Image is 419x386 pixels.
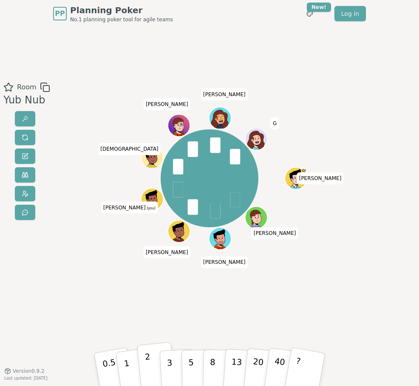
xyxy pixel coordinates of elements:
[3,92,50,108] div: Yub Nub
[15,149,35,164] button: Change name
[15,111,35,126] button: Reveal votes
[271,117,279,129] span: Click to change your name
[17,82,37,92] span: Room
[15,205,35,220] button: Send feedback
[144,246,190,258] span: Click to change your name
[301,168,306,173] span: Maanya is the host
[302,6,317,21] button: New!
[15,186,35,201] button: Change avatar
[4,368,45,375] button: Version0.9.2
[3,82,14,92] button: Add as favourite
[70,16,173,23] span: No.1 planning poker tool for agile teams
[55,9,65,19] span: PP
[201,256,248,268] span: Click to change your name
[201,88,248,100] span: Click to change your name
[297,172,344,184] span: Click to change your name
[144,98,190,110] span: Click to change your name
[101,201,158,213] span: Click to change your name
[98,143,160,155] span: Click to change your name
[334,6,366,21] a: Log in
[70,4,173,16] span: Planning Poker
[142,189,163,209] button: Click to change your avatar
[15,130,35,145] button: Reset votes
[15,167,35,183] button: Watch only
[307,3,331,12] div: New!
[252,227,298,239] span: Click to change your name
[53,4,173,23] a: PPPlanning PokerNo.1 planning poker tool for agile teams
[13,368,45,375] span: Version 0.9.2
[4,376,48,380] span: Last updated: [DATE]
[146,206,156,210] span: (you)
